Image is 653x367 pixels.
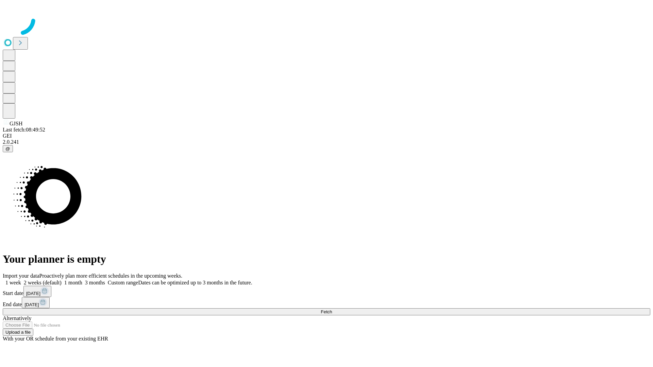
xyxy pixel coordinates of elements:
[23,286,51,297] button: [DATE]
[3,336,108,342] span: With your OR schedule from your existing EHR
[3,297,650,308] div: End date
[138,280,252,285] span: Dates can be optimized up to 3 months in the future.
[3,145,13,152] button: @
[3,253,650,265] h1: Your planner is empty
[26,291,40,296] span: [DATE]
[3,286,650,297] div: Start date
[24,302,39,307] span: [DATE]
[64,280,82,285] span: 1 month
[3,127,45,133] span: Last fetch: 08:49:52
[321,309,332,314] span: Fetch
[3,308,650,315] button: Fetch
[5,280,21,285] span: 1 week
[5,146,10,151] span: @
[39,273,182,279] span: Proactively plan more efficient schedules in the upcoming weeks.
[85,280,105,285] span: 3 months
[10,121,22,126] span: GJSH
[22,297,50,308] button: [DATE]
[3,315,31,321] span: Alternatively
[3,329,33,336] button: Upload a file
[3,133,650,139] div: GEI
[3,273,39,279] span: Import your data
[24,280,62,285] span: 2 weeks (default)
[3,139,650,145] div: 2.0.241
[108,280,138,285] span: Custom range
